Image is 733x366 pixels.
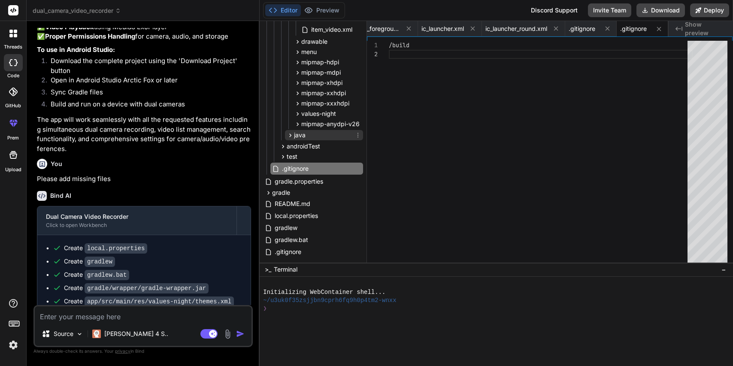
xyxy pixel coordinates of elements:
strong: Video Playback [45,23,94,31]
img: settings [6,338,21,352]
code: gradlew [85,257,115,267]
div: Click to open Workbench [46,222,228,229]
span: Initializing WebContainer shell... [263,288,385,296]
div: Create [64,297,234,306]
span: mipmap-xhdpi [301,79,342,87]
span: local.properties [274,211,319,221]
li: Sync Gradle files [44,88,251,100]
span: gradlew.bat [274,235,309,245]
button: Dual Camera Video RecorderClick to open Workbench [37,206,236,235]
h6: You [51,160,62,168]
h6: Bind AI [50,191,71,200]
span: .gitignore [274,247,302,257]
span: gradlew [274,223,298,233]
div: Create [64,244,147,253]
li: Build and run on a device with dual cameras [44,100,251,112]
div: Dual Camera Video Recorder [46,212,228,221]
span: drawable [301,37,327,46]
span: androidTest [287,142,320,151]
p: Source [54,330,73,338]
button: − [720,263,728,276]
img: Claude 4 Sonnet [92,330,101,338]
span: gradle.properties [274,176,324,187]
span: values-night [301,109,336,118]
span: ic_launcher_round.xml [485,24,547,33]
code: gradlew.bat [85,270,129,280]
span: mipmap-xxhdpi [301,89,346,97]
span: test [287,152,297,161]
span: mipmap-xxxhdpi [301,99,349,108]
button: Invite Team [588,3,631,17]
code: local.properties [85,243,147,254]
span: ❯ [263,305,267,313]
span: ic_launcher.xml [421,24,464,33]
label: code [7,72,19,79]
strong: Proper Permissions Handling [45,32,135,40]
div: 1 [367,41,378,50]
p: The app will work seamlessly with all the requested features including simultaneous dual camera r... [37,115,251,154]
span: privacy [115,348,130,354]
p: [PERSON_NAME] 4 S.. [104,330,168,338]
button: Preview [301,4,343,16]
li: Open in Android Studio Arctic Fox or later [44,76,251,88]
span: Show preview [685,20,726,37]
label: prem [7,134,19,142]
span: ~/u3uk0f35zsjjbn9cprh6fq9h0p4tm2-wnxx [263,296,396,305]
span: mipmap-mdpi [301,68,341,77]
span: − [721,265,726,274]
button: Editor [265,4,301,16]
span: README.md [274,199,311,209]
p: Always double-check its answers. Your in Bind [33,347,253,355]
img: icon [236,330,245,338]
img: attachment [223,329,233,339]
div: Create [64,257,115,266]
div: Discord Support [526,3,583,17]
strong: To use in Android Studio: [37,45,115,54]
span: >_ [265,265,271,274]
code: gradle/wrapper/gradle-wrapper.jar [85,283,209,293]
code: app/src/main/res/values-night/themes.xml [85,296,234,307]
label: GitHub [5,102,21,109]
label: Upload [5,166,21,173]
span: .gitignore [281,163,309,174]
span: menu [301,48,317,56]
button: Deploy [690,3,729,17]
label: threads [4,43,22,51]
div: 2 [367,50,378,59]
div: Create [64,270,129,279]
span: dual_camera_video_recorder [33,6,121,15]
img: Pick Models [76,330,83,338]
span: /build [389,41,409,49]
span: .gitignore [569,24,595,33]
p: Please add missing files [37,174,251,184]
button: Download [636,3,685,17]
li: Download the complete project using the 'Download Project' button [44,56,251,76]
span: ic_launcher_foreground.xml [336,24,400,33]
div: Create [64,284,209,293]
span: java [294,131,306,139]
span: .gitignore [620,24,647,33]
span: Terminal [274,265,297,274]
span: mipmap-hdpi [301,58,339,67]
span: gradle [272,188,290,197]
span: mipmap-anydpi-v26 [301,120,360,128]
span: item_video.xml [310,24,353,35]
